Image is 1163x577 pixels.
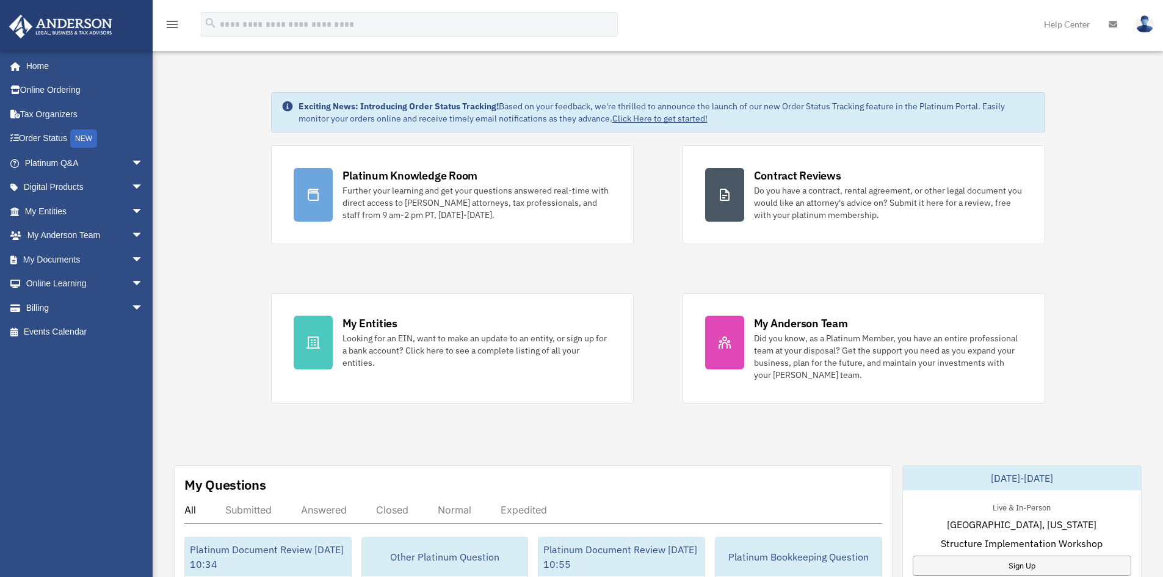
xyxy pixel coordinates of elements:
[204,16,217,30] i: search
[716,537,882,576] div: Platinum Bookkeeping Question
[225,504,272,516] div: Submitted
[438,504,471,516] div: Normal
[947,517,1096,532] span: [GEOGRAPHIC_DATA], [US_STATE]
[165,17,179,32] i: menu
[683,293,1045,404] a: My Anderson Team Did you know, as a Platinum Member, you have an entire professional team at your...
[131,296,156,321] span: arrow_drop_down
[9,126,162,151] a: Order StatusNEW
[501,504,547,516] div: Expedited
[131,247,156,272] span: arrow_drop_down
[9,223,162,248] a: My Anderson Teamarrow_drop_down
[9,102,162,126] a: Tax Organizers
[376,504,408,516] div: Closed
[9,151,162,175] a: Platinum Q&Aarrow_drop_down
[271,145,634,244] a: Platinum Knowledge Room Further your learning and get your questions answered real-time with dire...
[754,168,841,183] div: Contract Reviews
[131,199,156,224] span: arrow_drop_down
[941,536,1103,551] span: Structure Implementation Workshop
[1136,15,1154,33] img: User Pic
[165,21,179,32] a: menu
[131,223,156,249] span: arrow_drop_down
[754,184,1023,221] div: Do you have a contract, rental agreement, or other legal document you would like an attorney's ad...
[903,466,1141,490] div: [DATE]-[DATE]
[185,537,351,576] div: Platinum Document Review [DATE] 10:34
[299,100,1035,125] div: Based on your feedback, we're thrilled to announce the launch of our new Order Status Tracking fe...
[5,15,116,38] img: Anderson Advisors Platinum Portal
[131,151,156,176] span: arrow_drop_down
[342,168,478,183] div: Platinum Knowledge Room
[131,175,156,200] span: arrow_drop_down
[299,101,499,112] strong: Exciting News: Introducing Order Status Tracking!
[9,247,162,272] a: My Documentsarrow_drop_down
[70,129,97,148] div: NEW
[342,316,397,331] div: My Entities
[131,272,156,297] span: arrow_drop_down
[983,500,1060,513] div: Live & In-Person
[342,184,611,221] div: Further your learning and get your questions answered real-time with direct access to [PERSON_NAM...
[754,316,848,331] div: My Anderson Team
[538,537,705,576] div: Platinum Document Review [DATE] 10:55
[9,175,162,200] a: Digital Productsarrow_drop_down
[612,113,708,124] a: Click Here to get started!
[9,296,162,320] a: Billingarrow_drop_down
[9,199,162,223] a: My Entitiesarrow_drop_down
[9,54,156,78] a: Home
[913,556,1131,576] a: Sign Up
[9,78,162,103] a: Online Ordering
[342,332,611,369] div: Looking for an EIN, want to make an update to an entity, or sign up for a bank account? Click her...
[184,504,196,516] div: All
[271,293,634,404] a: My Entities Looking for an EIN, want to make an update to an entity, or sign up for a bank accoun...
[301,504,347,516] div: Answered
[9,320,162,344] a: Events Calendar
[9,272,162,296] a: Online Learningarrow_drop_down
[754,332,1023,381] div: Did you know, as a Platinum Member, you have an entire professional team at your disposal? Get th...
[184,476,266,494] div: My Questions
[362,537,528,576] div: Other Platinum Question
[683,145,1045,244] a: Contract Reviews Do you have a contract, rental agreement, or other legal document you would like...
